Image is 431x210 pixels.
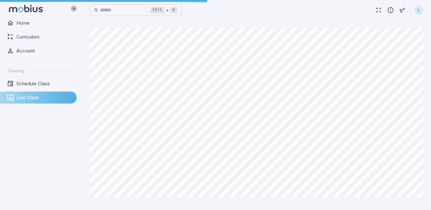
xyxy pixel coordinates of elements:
[16,20,72,27] span: Home
[397,4,409,16] button: Start Drawing on Questions
[150,7,164,13] kbd: Ctrl
[16,33,72,40] span: Curriculum
[373,4,385,16] button: Fullscreen Game
[16,47,72,54] span: Account
[414,5,423,15] div: k
[16,80,72,87] span: Schedule Class
[170,7,177,13] kbd: k
[150,6,177,14] div: +
[16,94,72,101] span: Live Class
[385,4,397,16] button: Report an Issue
[8,68,24,74] span: Tutoring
